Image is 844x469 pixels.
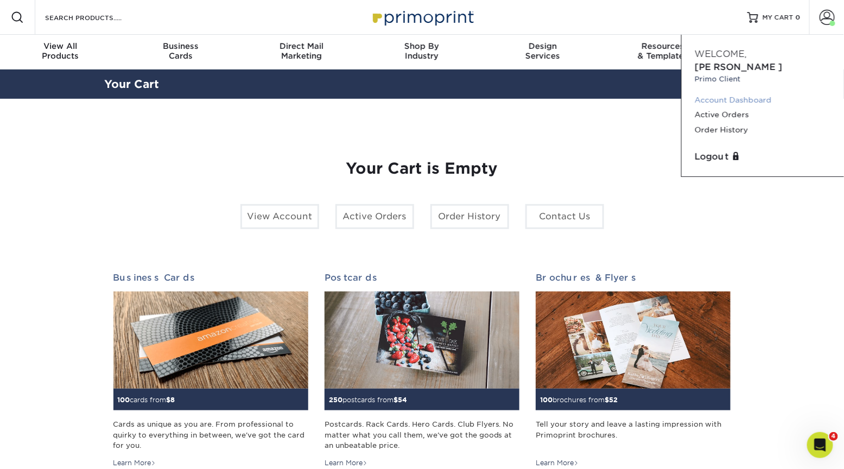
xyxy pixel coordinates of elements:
span: 4 [829,432,838,441]
a: Direct MailMarketing [241,35,361,69]
div: & Templates [603,41,724,61]
h2: Brochures & Flyers [536,272,731,283]
a: Account Dashboard [695,93,831,107]
span: 100 [118,396,130,404]
span: Resources [603,41,724,51]
span: $ [394,396,398,404]
a: Active Orders [695,107,831,122]
a: View Account [240,204,319,229]
div: Tell your story and leave a lasting impression with Primoprint brochures. [536,419,731,451]
div: Services [483,41,603,61]
a: Contact Us [525,204,604,229]
a: Order History [695,123,831,137]
div: Learn More [536,458,579,468]
a: Brochures & Flyers 100brochures from$52 Tell your story and leave a lasting impression with Primo... [536,272,731,468]
span: 54 [398,396,407,404]
span: 0 [796,14,801,21]
h1: Your Cart is Empty [113,160,731,178]
input: SEARCH PRODUCTS..... [44,11,150,24]
div: Marketing [241,41,361,61]
a: Your Cart [105,78,160,91]
span: $ [167,396,171,404]
img: Primoprint [368,5,477,29]
a: Logout [695,150,831,163]
span: $ [605,396,609,404]
a: Shop ByIndustry [361,35,482,69]
span: Design [483,41,603,51]
h2: Postcards [325,272,519,283]
iframe: Intercom live chat [807,432,833,458]
a: BusinessCards [120,35,241,69]
a: Business Cards 100cards from$8 Cards as unique as you are. From professional to quirky to everyth... [113,272,308,468]
img: Business Cards [113,291,308,389]
small: Primo Client [695,74,831,84]
span: 100 [540,396,553,404]
div: Postcards. Rack Cards. Hero Cards. Club Flyers. No matter what you call them, we've got the goods... [325,419,519,451]
span: [PERSON_NAME] [695,62,783,72]
h2: Business Cards [113,272,308,283]
a: DesignServices [483,35,603,69]
div: Cards as unique as you are. From professional to quirky to everything in between, we've got the c... [113,419,308,451]
span: Business [120,41,241,51]
small: postcards from [329,396,407,404]
div: Industry [361,41,482,61]
a: Postcards 250postcards from$54 Postcards. Rack Cards. Hero Cards. Club Flyers. No matter what you... [325,272,519,468]
img: Brochures & Flyers [536,291,731,389]
span: 52 [609,396,618,404]
span: Direct Mail [241,41,361,51]
div: Learn More [113,458,156,468]
small: cards from [118,396,175,404]
a: Resources& Templates [603,35,724,69]
a: Active Orders [335,204,414,229]
img: Postcards [325,291,519,389]
span: MY CART [763,13,794,22]
div: Cards [120,41,241,61]
span: 8 [171,396,175,404]
span: Welcome, [695,49,747,59]
small: brochures from [540,396,618,404]
div: Learn More [325,458,367,468]
span: Shop By [361,41,482,51]
span: 250 [329,396,342,404]
a: Order History [430,204,509,229]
